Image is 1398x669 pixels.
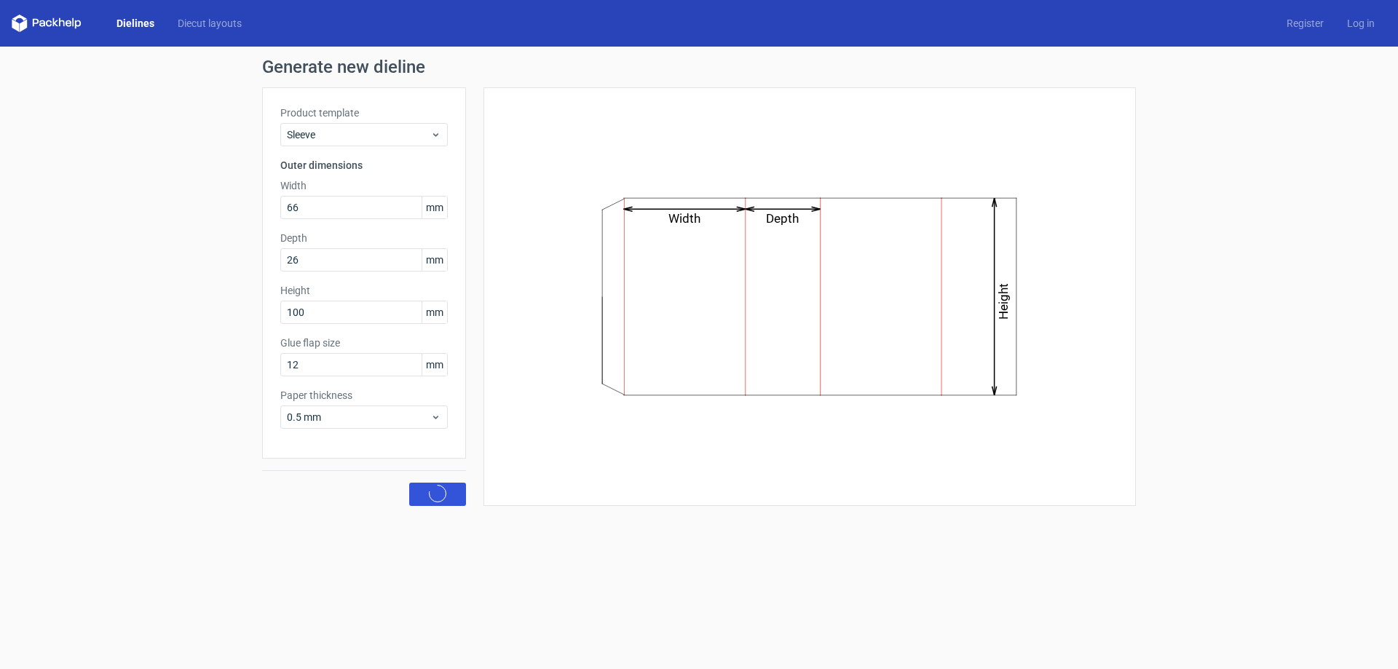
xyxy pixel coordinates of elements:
a: Diecut layouts [166,16,253,31]
label: Product template [280,106,448,120]
span: mm [422,197,447,218]
label: Depth [280,231,448,245]
label: Glue flap size [280,336,448,350]
span: 0.5 mm [287,410,430,424]
span: mm [422,249,447,271]
text: Height [997,283,1011,320]
text: Depth [767,211,799,226]
a: Log in [1335,16,1386,31]
a: Register [1275,16,1335,31]
span: Sleeve [287,127,430,142]
label: Width [280,178,448,193]
span: mm [422,354,447,376]
h3: Outer dimensions [280,158,448,173]
a: Dielines [105,16,166,31]
text: Width [669,211,701,226]
label: Paper thickness [280,388,448,403]
span: mm [422,301,447,323]
h1: Generate new dieline [262,58,1136,76]
label: Height [280,283,448,298]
